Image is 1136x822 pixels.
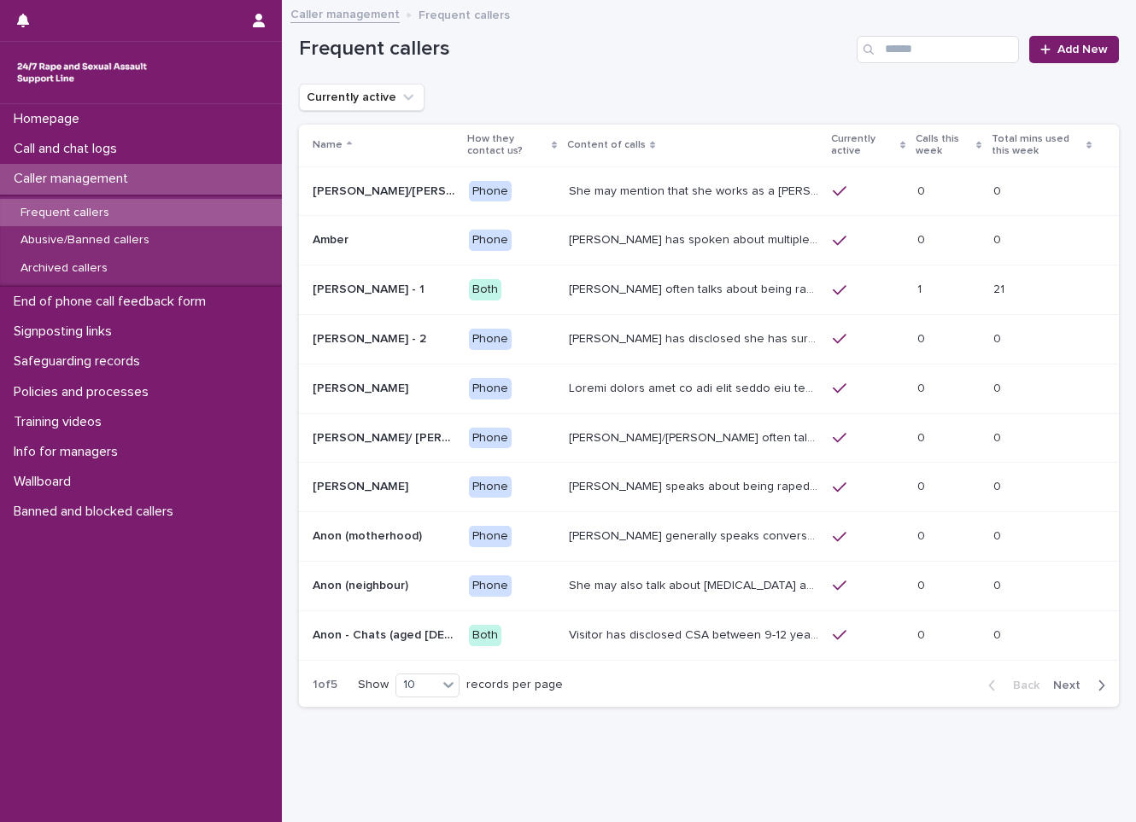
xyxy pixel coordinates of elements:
p: 0 [917,575,928,593]
p: Wallboard [7,474,85,490]
p: [PERSON_NAME] - 2 [313,329,430,347]
p: Amber [313,230,352,248]
p: Training videos [7,414,115,430]
p: 0 [917,181,928,199]
span: Add New [1057,44,1108,55]
p: Calls this week [916,130,971,161]
p: Frequent callers [419,4,510,23]
button: Next [1046,678,1119,693]
p: Anon - Chats (aged 16 -17) [313,625,459,643]
div: Phone [469,428,512,449]
p: Amy has disclosed she has survived two rapes, one in the UK and the other in Australia in 2013. S... [569,329,823,347]
p: Amber has spoken about multiple experiences of sexual abuse. Amber told us she is now 18 (as of 0... [569,230,823,248]
p: 1 [917,279,925,297]
tr: AmberAmber Phone[PERSON_NAME] has spoken about multiple experiences of [MEDICAL_DATA]. [PERSON_NA... [299,216,1119,265]
a: Add New [1029,36,1119,63]
p: Homepage [7,111,93,127]
p: Abbie/Emily (Anon/'I don't know'/'I can't remember') [313,181,459,199]
input: Search [857,36,1019,63]
p: Andrew shared that he has been raped and beaten by a group of men in or near his home twice withi... [569,378,823,396]
p: 0 [993,230,1004,248]
p: How they contact us? [467,130,548,161]
div: Phone [469,230,512,251]
div: Phone [469,329,512,350]
p: [PERSON_NAME] [313,476,412,494]
tr: [PERSON_NAME]/[PERSON_NAME] (Anon/'I don't know'/'I can't remember')[PERSON_NAME]/[PERSON_NAME] (... [299,166,1119,216]
img: rhQMoQhaT3yELyF149Cw [14,55,150,90]
p: Content of calls [567,136,646,154]
div: Phone [469,526,512,547]
p: 0 [993,625,1004,643]
p: 0 [993,575,1004,593]
tr: Anon (motherhood)Anon (motherhood) Phone[PERSON_NAME] generally speaks conversationally about man... [299,512,1119,562]
p: Frequent callers [7,206,123,220]
button: Currently active [299,84,425,111]
tr: [PERSON_NAME]/ [PERSON_NAME][PERSON_NAME]/ [PERSON_NAME] Phone[PERSON_NAME]/[PERSON_NAME] often t... [299,413,1119,463]
p: [PERSON_NAME] [313,378,412,396]
p: Anon (neighbour) [313,575,412,593]
p: [PERSON_NAME]/ [PERSON_NAME] [313,428,459,446]
p: End of phone call feedback form [7,294,220,310]
button: Back [975,678,1046,693]
p: Safeguarding records [7,353,154,370]
p: 0 [993,181,1004,199]
p: 0 [917,230,928,248]
p: Anna/Emma often talks about being raped at gunpoint at the age of 13/14 by her ex-partner, aged 1... [569,428,823,446]
div: Both [469,625,501,646]
p: 0 [917,378,928,396]
div: Both [469,279,501,300]
p: Abusive/Banned callers [7,233,163,248]
p: records per page [466,678,563,692]
p: Total mins used this week [992,130,1082,161]
p: 0 [993,428,1004,446]
p: 0 [917,428,928,446]
p: Name [313,136,343,154]
p: 0 [993,329,1004,347]
tr: [PERSON_NAME][PERSON_NAME] PhoneLoremi dolors amet co adi elit seddo eiu tempor in u labor et dol... [299,364,1119,413]
p: Policies and processes [7,384,162,400]
p: Amy often talks about being raped a night before or 2 weeks ago or a month ago. She also makes re... [569,279,823,297]
p: Caller management [7,171,142,187]
p: Info for managers [7,444,132,460]
div: Phone [469,378,512,399]
p: 0 [993,476,1004,494]
span: Back [1003,679,1039,691]
div: Phone [469,181,512,202]
p: 0 [917,625,928,643]
p: Caller speaks about being raped and abused by the police and her ex-husband of 20 years. She has ... [569,476,823,494]
p: Caller generally speaks conversationally about many different things in her life and rarely speak... [569,526,823,544]
p: She may also talk about child sexual abuse and about currently being physically disabled. She has... [569,575,823,593]
p: [PERSON_NAME] - 1 [313,279,428,297]
tr: Anon (neighbour)Anon (neighbour) PhoneShe may also talk about [MEDICAL_DATA] and about currently ... [299,561,1119,610]
p: Signposting links [7,324,126,340]
p: 0 [993,378,1004,396]
p: Call and chat logs [7,141,131,157]
p: 0 [917,476,928,494]
span: Next [1053,679,1091,691]
p: Anon (motherhood) [313,526,425,544]
p: Currently active [831,130,896,161]
tr: Anon - Chats (aged [DEMOGRAPHIC_DATA])Anon - Chats (aged [DEMOGRAPHIC_DATA]) BothVisitor has disc... [299,610,1119,660]
h1: Frequent callers [299,37,850,61]
p: She may mention that she works as a Nanny, looking after two children. Abbie / Emily has let us k... [569,181,823,199]
div: Phone [469,476,512,498]
a: Caller management [290,3,400,23]
p: Show [358,678,389,692]
tr: [PERSON_NAME] - 1[PERSON_NAME] - 1 Both[PERSON_NAME] often talks about being raped a night before... [299,265,1119,315]
tr: [PERSON_NAME][PERSON_NAME] Phone[PERSON_NAME] speaks about being raped and abused by the police a... [299,463,1119,512]
p: 0 [917,329,928,347]
p: Archived callers [7,261,121,276]
div: Phone [469,575,512,597]
tr: [PERSON_NAME] - 2[PERSON_NAME] - 2 Phone[PERSON_NAME] has disclosed she has survived two rapes, o... [299,314,1119,364]
p: 0 [993,526,1004,544]
p: 0 [917,526,928,544]
p: Banned and blocked callers [7,504,187,520]
div: 10 [396,676,437,694]
p: 1 of 5 [299,664,351,706]
p: Visitor has disclosed CSA between 9-12 years of age involving brother in law who lifted them out ... [569,625,823,643]
p: 21 [993,279,1008,297]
